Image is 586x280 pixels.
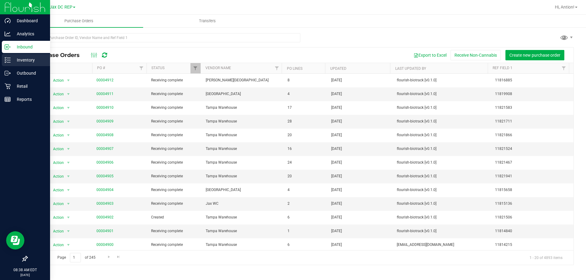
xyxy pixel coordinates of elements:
[151,66,165,70] a: Status
[288,91,324,97] span: 4
[509,53,560,58] span: Create new purchase order
[288,201,324,207] span: 2
[27,33,300,42] input: Search Purchase Order ID, Vendor Name and Ref Field 1
[96,119,114,123] a: 00004909
[3,273,47,277] p: [DATE]
[48,131,64,140] span: Action
[48,76,64,85] span: Action
[397,77,488,83] span: flourish-biotrack [v0.1.0]
[397,228,488,234] span: flourish-biotrack [v0.1.0]
[48,117,64,126] span: Action
[331,228,342,234] span: [DATE]
[272,63,282,73] a: Filter
[331,201,342,207] span: [DATE]
[495,119,570,124] span: 11821711
[56,18,102,24] span: Purchase Orders
[206,132,280,138] span: Tampa Warehouse
[397,173,488,179] span: flourish-biotrack [v0.1.0]
[64,241,72,249] span: select
[206,242,280,248] span: Tampa Warehouse
[64,227,72,236] span: select
[48,158,64,167] span: Action
[5,57,11,63] inline-svg: Inventory
[5,83,11,89] inline-svg: Retail
[96,105,114,110] a: 00004910
[331,119,342,124] span: [DATE]
[32,66,90,71] div: Actions
[5,31,11,37] inline-svg: Analytics
[331,173,342,179] span: [DATE]
[64,213,72,222] span: select
[495,132,570,138] span: 11821866
[6,231,24,250] iframe: Resource center
[505,50,564,60] button: Create new purchase order
[395,66,426,71] a: Last Updated By
[495,173,570,179] span: 11821941
[288,146,324,152] span: 16
[70,253,81,262] input: 1
[151,77,198,83] span: Receiving complete
[331,77,342,83] span: [DATE]
[11,30,47,37] p: Analytics
[206,228,280,234] span: Tampa Warehouse
[397,105,488,111] span: flourish-biotrack [v0.1.0]
[495,105,570,111] span: 11821583
[48,241,64,249] span: Action
[206,146,280,152] span: Tampa Warehouse
[206,214,280,220] span: Tampa Warehouse
[104,253,113,261] a: Go to the next page
[495,214,570,220] span: 11821506
[397,119,488,124] span: flourish-biotrack [v0.1.0]
[96,188,114,192] a: 00004904
[48,186,64,194] span: Action
[288,228,324,234] span: 1
[206,187,280,193] span: [GEOGRAPHIC_DATA]
[495,77,570,83] span: 11816885
[3,267,47,273] p: 08:38 AM EDT
[495,242,570,248] span: 11814215
[495,91,570,97] span: 11819908
[143,15,272,27] a: Transfers
[96,147,114,151] a: 00004907
[330,66,346,71] a: Updated
[136,63,146,73] a: Filter
[96,215,114,219] a: 00004902
[410,50,450,60] button: Export to Excel
[495,187,570,193] span: 11815658
[288,132,324,138] span: 20
[48,90,64,98] span: Action
[11,96,47,103] p: Reports
[151,91,198,97] span: Receiving complete
[48,145,64,153] span: Action
[331,187,342,193] span: [DATE]
[64,145,72,153] span: select
[288,242,324,248] span: 6
[151,214,198,220] span: Created
[97,66,105,70] a: PO #
[11,83,47,90] p: Retail
[114,253,123,261] a: Go to the last page
[48,213,64,222] span: Action
[288,160,324,165] span: 24
[287,66,302,71] a: PO Lines
[525,253,567,262] span: 1 - 20 of 4893 items
[96,243,114,247] a: 00004900
[331,214,342,220] span: [DATE]
[151,201,198,207] span: Receiving complete
[493,66,512,70] a: Ref Field 1
[288,105,324,111] span: 17
[64,131,72,140] span: select
[49,5,72,10] span: Jax DC REP
[64,104,72,112] span: select
[288,77,324,83] span: 8
[64,186,72,194] span: select
[397,187,488,193] span: flourish-biotrack [v0.1.0]
[206,119,280,124] span: Tampa Warehouse
[15,15,143,27] a: Purchase Orders
[495,228,570,234] span: 11814840
[397,201,488,207] span: flourish-biotrack [v0.1.0]
[151,105,198,111] span: Receiving complete
[397,132,488,138] span: flourish-biotrack [v0.1.0]
[64,76,72,85] span: select
[397,214,488,220] span: flourish-biotrack [v0.1.0]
